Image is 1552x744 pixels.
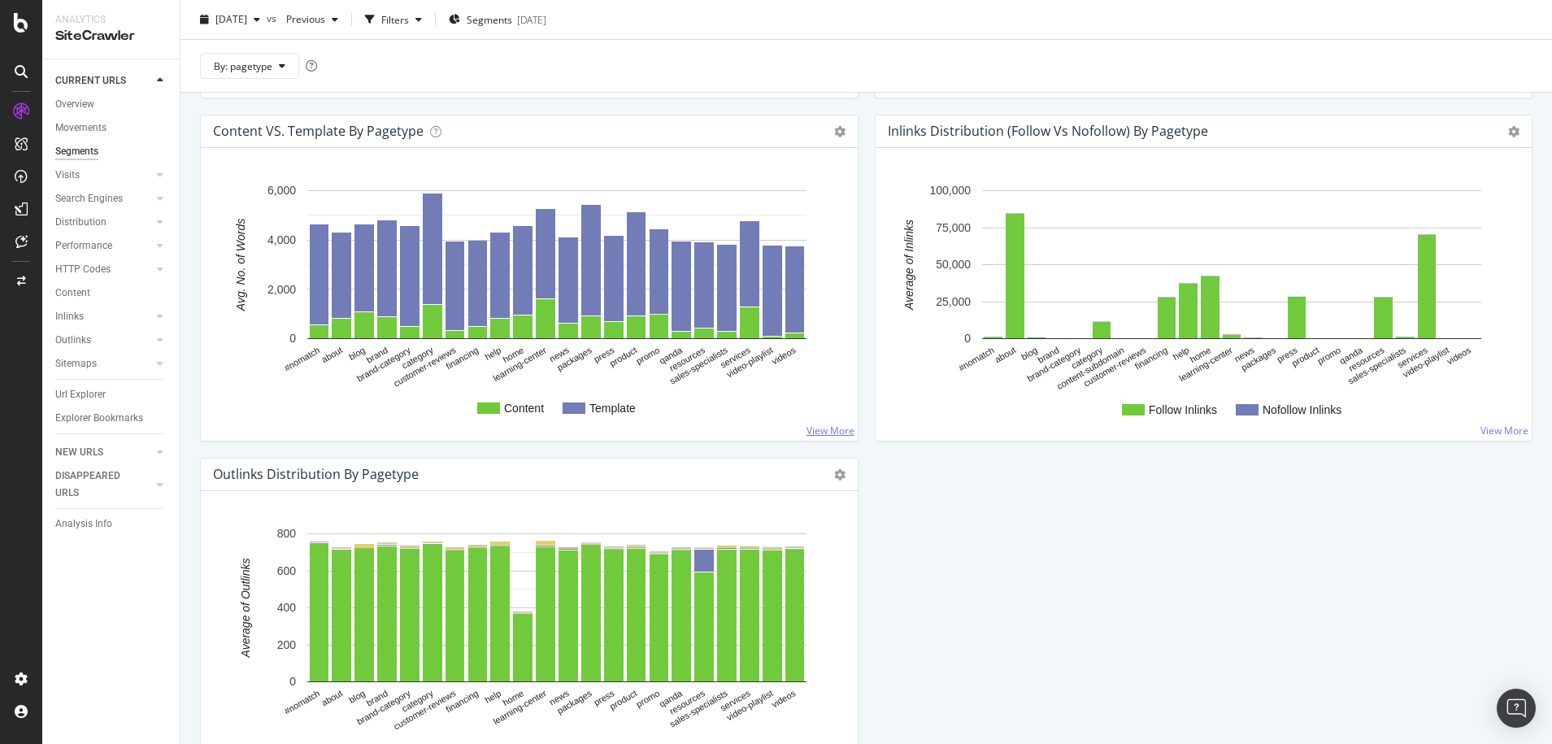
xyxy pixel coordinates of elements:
[355,688,413,727] text: brand-category
[501,688,525,707] text: home
[1132,345,1168,371] text: financing
[889,174,1513,428] svg: A chart.
[55,261,152,278] a: HTTP Codes
[555,688,593,716] text: packages
[55,355,152,372] a: Sitemaps
[1036,345,1060,364] text: brand
[267,185,296,198] text: 6,000
[936,259,971,272] text: 50,000
[1337,345,1364,366] text: qanda
[719,345,752,370] text: services
[392,688,458,732] text: customer-reviews
[1395,345,1428,370] text: services
[213,120,424,142] h4: Content VS. Template by pagetype
[936,295,971,308] text: 25,000
[929,185,971,198] text: 100,000
[1480,424,1528,437] a: View More
[770,345,798,367] text: videos
[55,468,137,502] div: DISAPPEARED URLS
[55,27,167,46] div: SiteCrawler
[1232,345,1256,363] text: news
[55,444,103,461] div: NEW URLS
[548,688,572,707] text: news
[467,12,512,26] span: Segments
[1346,345,1385,373] text: resources
[55,190,152,207] a: Search Engines
[55,167,80,184] div: Visits
[1171,345,1190,362] text: help
[504,402,544,415] text: Content
[993,345,1017,364] text: about
[1069,345,1104,371] text: category
[667,345,706,373] text: resources
[277,602,297,615] text: 400
[355,345,413,384] text: brand-category
[668,688,730,729] text: sales-specialists
[55,355,97,372] div: Sitemaps
[1508,126,1519,137] i: Options
[1497,689,1536,728] div: Open Intercom Messenger
[1188,345,1212,364] text: home
[834,469,846,481] i: Options
[214,174,838,428] div: A chart.
[365,688,389,707] text: brand
[1263,403,1341,416] text: Nofollow Inlinks
[267,283,296,296] text: 2,000
[1346,345,1407,386] text: sales-specialists
[277,528,297,541] text: 800
[725,688,775,722] text: video-playlist
[55,285,90,302] div: Content
[55,13,167,27] div: Analytics
[806,424,854,437] a: View More
[55,96,168,113] a: Overview
[592,688,616,707] text: press
[1275,345,1299,364] text: press
[517,12,546,26] div: [DATE]
[634,688,661,709] text: promo
[483,345,502,362] text: help
[555,345,593,372] text: packages
[55,214,152,231] a: Distribution
[936,221,971,234] text: 75,000
[359,7,428,33] button: Filters
[55,237,112,255] div: Performance
[491,688,548,726] text: learning-center
[289,676,296,689] text: 0
[239,559,252,659] text: Average of Outlinks
[444,688,480,714] text: financing
[214,59,272,72] span: By: pagetype
[592,345,616,364] text: press
[634,345,661,366] text: promo
[55,516,168,533] a: Analysis Info
[55,386,168,403] a: Url Explorer
[280,7,345,33] button: Previous
[1401,345,1450,379] text: video-playlist
[400,688,435,714] text: category
[55,72,152,89] a: CURRENT URLS
[55,143,168,160] a: Segments
[277,638,297,651] text: 200
[442,7,553,33] button: Segments[DATE]
[280,12,325,26] span: Previous
[55,332,152,349] a: Outlinks
[55,261,111,278] div: HTTP Codes
[55,96,94,113] div: Overview
[491,345,548,383] text: learning-center
[55,308,84,325] div: Inlinks
[215,12,247,26] span: 2025 Sep. 30th
[392,345,458,389] text: customer-reviews
[608,688,639,711] text: product
[956,345,995,373] text: #nomatch
[283,688,322,716] text: #nomatch
[320,688,344,707] text: about
[770,688,798,710] text: videos
[834,126,846,137] i: Options
[267,11,280,24] span: vs
[55,72,126,89] div: CURRENT URLS
[1019,345,1039,362] text: blog
[658,345,685,366] text: qanda
[193,7,267,33] button: [DATE]
[400,345,435,371] text: category
[888,120,1208,142] h4: Inlinks Distribution (Follow vs Nofollow) by pagetype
